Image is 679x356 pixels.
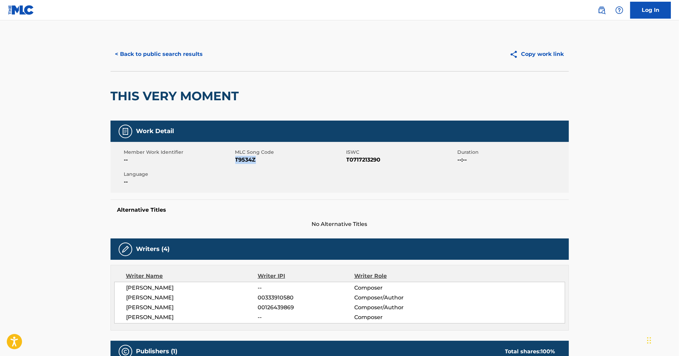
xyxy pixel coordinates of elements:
div: Total shares: [505,348,555,356]
span: 00126439869 [258,303,354,312]
span: Language [124,171,234,178]
a: Public Search [595,3,608,17]
iframe: Chat Widget [645,323,679,356]
div: Writer Name [126,272,258,280]
span: Composer [354,313,442,321]
span: No Alternative Titles [111,220,569,228]
h5: Publishers (1) [136,348,178,355]
span: T0717213290 [346,156,456,164]
span: [PERSON_NAME] [126,303,258,312]
img: Writers [121,245,129,253]
img: MLC Logo [8,5,34,15]
span: Duration [458,149,567,156]
img: help [615,6,623,14]
h5: Writers (4) [136,245,170,253]
span: [PERSON_NAME] [126,313,258,321]
span: 100 % [541,348,555,355]
span: -- [124,156,234,164]
button: < Back to public search results [111,46,208,63]
a: Log In [630,2,671,19]
div: Writer IPI [258,272,354,280]
span: Composer [354,284,442,292]
h5: Alternative Titles [117,207,562,213]
img: Publishers [121,348,129,356]
span: MLC Song Code [235,149,345,156]
h5: Work Detail [136,127,174,135]
div: Drag [647,330,651,351]
span: T9534Z [235,156,345,164]
span: Composer/Author [354,303,442,312]
span: 00333910580 [258,294,354,302]
img: Copy work link [510,50,521,59]
div: Help [613,3,626,17]
span: -- [124,178,234,186]
div: Writer Role [354,272,442,280]
span: -- [258,284,354,292]
img: Work Detail [121,127,129,135]
img: search [598,6,606,14]
span: [PERSON_NAME] [126,294,258,302]
span: [PERSON_NAME] [126,284,258,292]
button: Copy work link [505,46,569,63]
h2: THIS VERY MOMENT [111,88,242,104]
span: --:-- [458,156,567,164]
span: Composer/Author [354,294,442,302]
span: Member Work Identifier [124,149,234,156]
span: ISWC [346,149,456,156]
span: -- [258,313,354,321]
